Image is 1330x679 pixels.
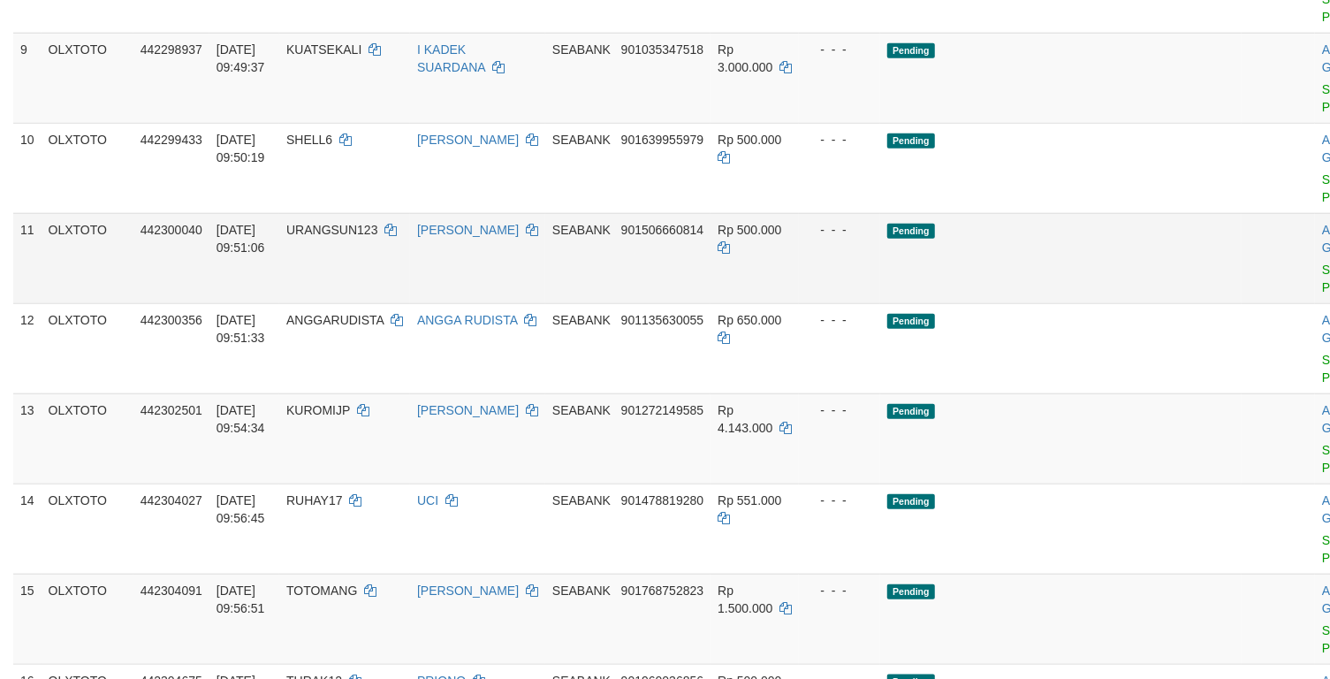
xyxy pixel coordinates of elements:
span: Copy 901768752823 to clipboard [621,584,703,598]
span: Pending [887,314,935,329]
td: OLXTOTO [42,123,133,213]
span: SEABANK [552,42,611,57]
span: Rp 3.000.000 [718,42,772,74]
div: - - - [806,311,873,329]
span: KUROMIJP [286,403,350,417]
span: ANGGARUDISTA [286,313,384,327]
span: RUHAY17 [286,493,343,507]
span: SEABANK [552,584,611,598]
span: [DATE] 09:51:33 [217,313,265,345]
a: UCI [417,493,438,507]
span: Rp 500.000 [718,133,781,147]
div: - - - [806,41,873,58]
a: [PERSON_NAME] [417,403,519,417]
a: [PERSON_NAME] [417,584,519,598]
span: Copy 901135630055 to clipboard [621,313,703,327]
span: 442299433 [141,133,202,147]
span: [DATE] 09:51:06 [217,223,265,255]
td: OLXTOTO [42,484,133,574]
span: SEABANK [552,493,611,507]
span: 442300040 [141,223,202,237]
span: Pending [887,584,935,599]
div: - - - [806,401,873,419]
span: 442300356 [141,313,202,327]
span: KUATSEKALI [286,42,361,57]
td: OLXTOTO [42,574,133,664]
span: Copy 901639955979 to clipboard [621,133,703,147]
span: Rp 1.500.000 [718,584,772,615]
a: I KADEK SUARDANA [417,42,485,74]
span: Copy 901478819280 to clipboard [621,493,703,507]
span: SEABANK [552,403,611,417]
span: 442304027 [141,493,202,507]
span: SEABANK [552,313,611,327]
td: 13 [13,393,42,484]
span: Pending [887,43,935,58]
div: - - - [806,492,873,509]
span: 442304091 [141,584,202,598]
span: Copy 901506660814 to clipboard [621,223,703,237]
td: 12 [13,303,42,393]
span: Pending [887,494,935,509]
span: Pending [887,224,935,239]
span: 442298937 [141,42,202,57]
span: SHELL6 [286,133,332,147]
span: [DATE] 09:56:51 [217,584,265,615]
td: OLXTOTO [42,33,133,123]
span: Rp 500.000 [718,223,781,237]
td: 9 [13,33,42,123]
td: OLXTOTO [42,213,133,303]
span: Pending [887,404,935,419]
span: URANGSUN123 [286,223,377,237]
a: [PERSON_NAME] [417,223,519,237]
a: ANGGA RUDISTA [417,313,517,327]
td: 10 [13,123,42,213]
td: OLXTOTO [42,303,133,393]
span: Rp 551.000 [718,493,781,507]
span: Copy 901272149585 to clipboard [621,403,703,417]
span: Rp 4.143.000 [718,403,772,435]
span: SEABANK [552,223,611,237]
span: Rp 650.000 [718,313,781,327]
span: [DATE] 09:56:45 [217,493,265,525]
td: 15 [13,574,42,664]
span: [DATE] 09:49:37 [217,42,265,74]
div: - - - [806,221,873,239]
span: TOTOMANG [286,584,357,598]
div: - - - [806,582,873,599]
span: 442302501 [141,403,202,417]
td: OLXTOTO [42,393,133,484]
span: SEABANK [552,133,611,147]
span: Pending [887,134,935,149]
td: 11 [13,213,42,303]
td: 14 [13,484,42,574]
span: [DATE] 09:50:19 [217,133,265,164]
div: - - - [806,131,873,149]
span: Copy 901035347518 to clipboard [621,42,703,57]
span: [DATE] 09:54:34 [217,403,265,435]
a: [PERSON_NAME] [417,133,519,147]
